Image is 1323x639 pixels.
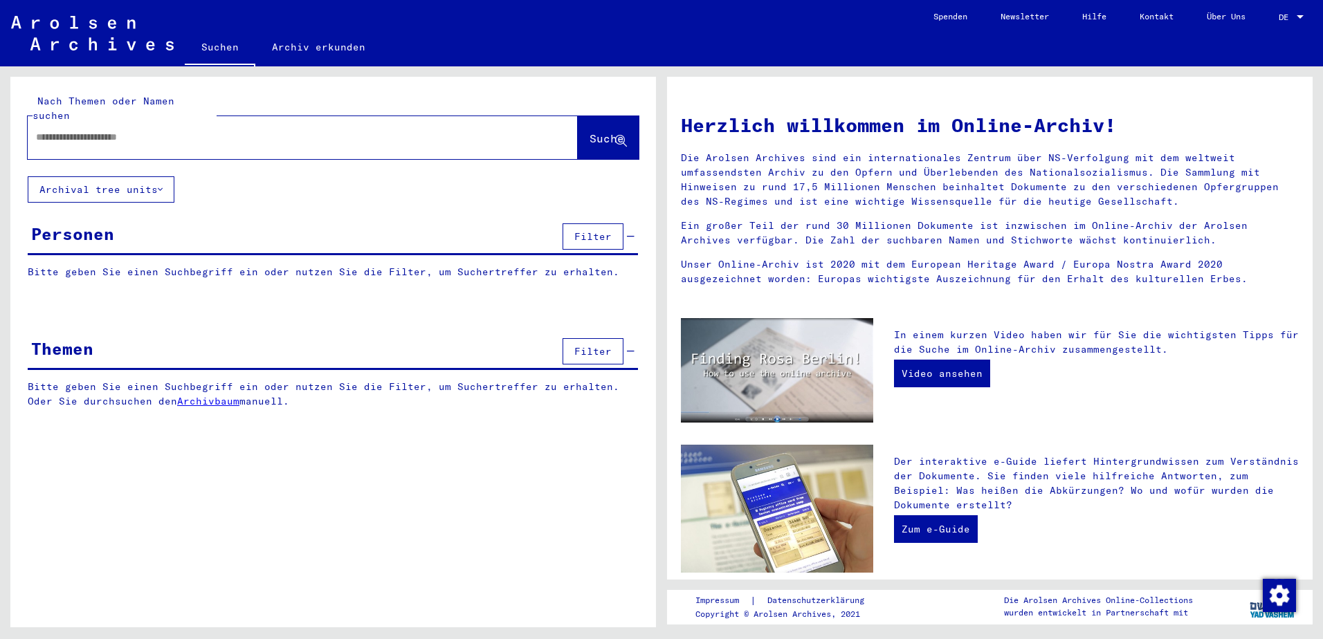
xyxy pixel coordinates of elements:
[11,16,174,50] img: Arolsen_neg.svg
[1279,12,1294,22] span: DE
[695,608,881,620] p: Copyright © Arolsen Archives, 2021
[31,221,114,246] div: Personen
[695,593,750,608] a: Impressum
[28,176,174,203] button: Archival tree units
[563,338,623,364] button: Filter
[563,223,623,250] button: Filter
[574,345,612,358] span: Filter
[681,318,873,423] img: video.jpg
[28,380,639,409] p: Bitte geben Sie einen Suchbegriff ein oder nutzen Sie die Filter, um Suchertreffer zu erhalten. O...
[681,111,1299,140] h1: Herzlich willkommen im Online-Archiv!
[177,395,239,407] a: Archivbaum
[681,219,1299,248] p: Ein großer Teil der rund 30 Millionen Dokumente ist inzwischen im Online-Archiv der Arolsen Archi...
[894,454,1299,512] p: Der interaktive e-Guide liefert Hintergrundwissen zum Verständnis der Dokumente. Sie finden viele...
[681,445,873,573] img: eguide.jpg
[1004,606,1193,619] p: wurden entwickelt in Partnerschaft mit
[590,131,624,145] span: Suche
[894,328,1299,357] p: In einem kurzen Video haben wir für Sie die wichtigsten Tipps für die Suche im Online-Archiv zusa...
[31,336,93,361] div: Themen
[695,593,881,608] div: |
[681,257,1299,286] p: Unser Online-Archiv ist 2020 mit dem European Heritage Award / Europa Nostra Award 2020 ausgezeic...
[1247,589,1299,624] img: yv_logo.png
[756,593,881,608] a: Datenschutzerklärung
[574,230,612,243] span: Filter
[681,151,1299,209] p: Die Arolsen Archives sind ein internationales Zentrum über NS-Verfolgung mit dem weltweit umfasse...
[578,116,639,159] button: Suche
[28,265,638,279] p: Bitte geben Sie einen Suchbegriff ein oder nutzen Sie die Filter, um Suchertreffer zu erhalten.
[894,515,978,543] a: Zum e-Guide
[1004,594,1193,606] p: Die Arolsen Archives Online-Collections
[1263,579,1296,612] img: Zustimmung ändern
[33,95,174,122] mat-label: Nach Themen oder Namen suchen
[894,360,990,387] a: Video ansehen
[255,30,382,64] a: Archiv erkunden
[185,30,255,66] a: Suchen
